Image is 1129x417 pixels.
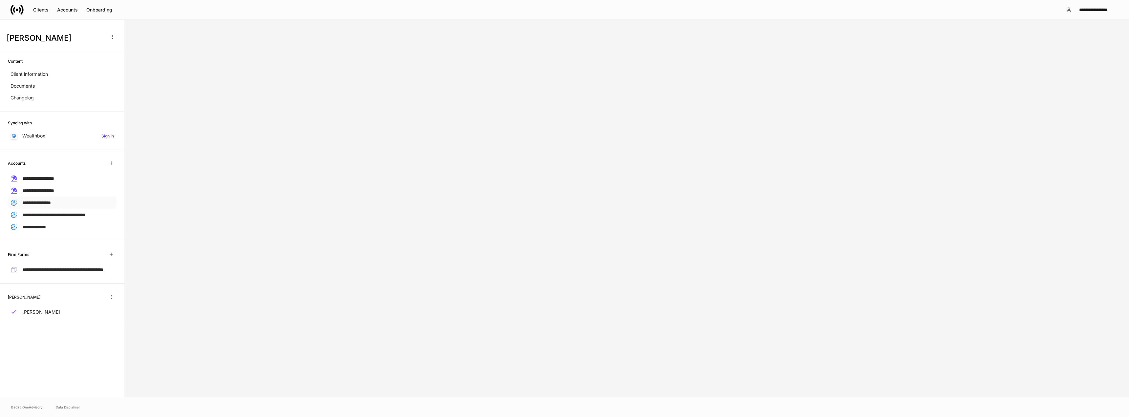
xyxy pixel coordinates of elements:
h3: [PERSON_NAME] [7,33,105,43]
a: Changelog [8,92,117,104]
p: Client information [11,71,48,77]
h6: Content [8,58,23,64]
div: Accounts [57,7,78,13]
a: Documents [8,80,117,92]
h6: [PERSON_NAME] [8,294,40,300]
div: Clients [33,7,49,13]
p: Wealthbox [22,133,45,139]
span: © 2025 OneAdvisory [11,405,43,410]
button: Clients [29,5,53,15]
h6: Accounts [8,160,26,166]
a: [PERSON_NAME] [8,306,117,318]
h6: Syncing with [8,120,32,126]
p: [PERSON_NAME] [22,309,60,315]
h6: Sign in [101,133,114,139]
a: WealthboxSign in [8,130,117,142]
h6: Firm Forms [8,251,29,258]
div: Onboarding [86,7,112,13]
a: Data Disclaimer [56,405,80,410]
p: Changelog [11,94,34,101]
button: Accounts [53,5,82,15]
a: Client information [8,68,117,80]
p: Documents [11,83,35,89]
button: Onboarding [82,5,117,15]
